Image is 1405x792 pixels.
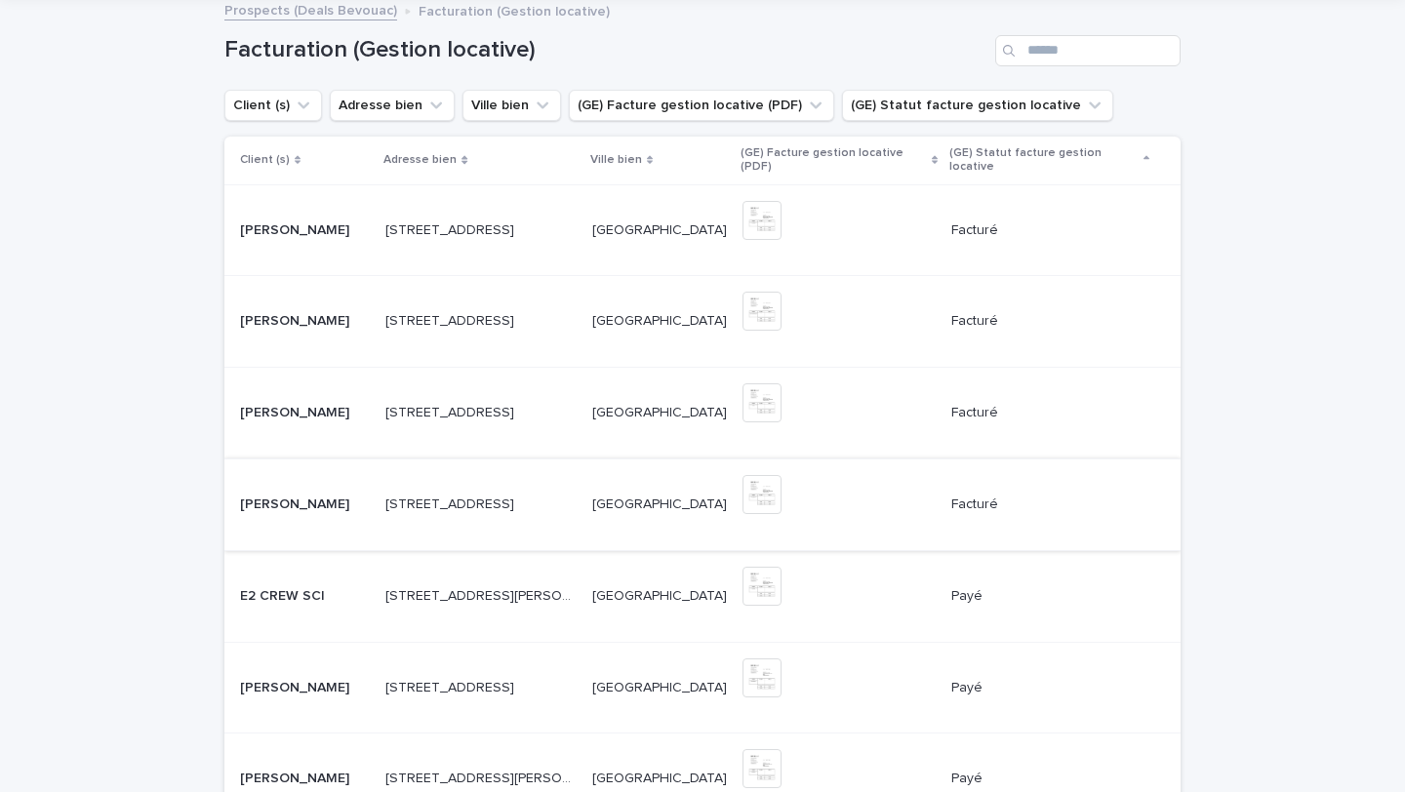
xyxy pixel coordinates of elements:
tr: [PERSON_NAME][PERSON_NAME] [STREET_ADDRESS][STREET_ADDRESS] [GEOGRAPHIC_DATA][GEOGRAPHIC_DATA] Fa... [224,458,1181,550]
p: Payé [951,584,986,605]
button: (GE) Statut facture gestion locative [842,90,1113,121]
p: [GEOGRAPHIC_DATA] [592,767,731,787]
tr: [PERSON_NAME][PERSON_NAME] [STREET_ADDRESS][STREET_ADDRESS] [GEOGRAPHIC_DATA][GEOGRAPHIC_DATA] Fa... [224,276,1181,368]
button: (GE) Facture gestion locative (PDF) [569,90,834,121]
button: Ville bien [462,90,561,121]
p: [PERSON_NAME] [240,493,353,513]
p: [GEOGRAPHIC_DATA] [592,584,731,605]
p: [STREET_ADDRESS] [385,401,518,421]
input: Search [995,35,1181,66]
p: (GE) Statut facture gestion locative [949,142,1139,178]
p: Adresse bien [383,149,457,171]
p: Facturé [951,309,1002,330]
p: Payé [951,676,986,696]
tr: [PERSON_NAME][PERSON_NAME] [STREET_ADDRESS][STREET_ADDRESS] [GEOGRAPHIC_DATA][GEOGRAPHIC_DATA] Fa... [224,368,1181,459]
p: [GEOGRAPHIC_DATA] [592,218,731,239]
p: [GEOGRAPHIC_DATA] [592,676,731,696]
p: [PERSON_NAME] [240,401,353,421]
p: [STREET_ADDRESS][PERSON_NAME] [385,767,580,787]
p: [GEOGRAPHIC_DATA] [592,493,731,513]
p: Payé [951,767,986,787]
p: [PERSON_NAME] [240,309,353,330]
tr: E2 CREW SCIE2 CREW SCI [STREET_ADDRESS][PERSON_NAME][STREET_ADDRESS][PERSON_NAME] [GEOGRAPHIC_DAT... [224,550,1181,642]
p: [PERSON_NAME] [240,767,353,787]
tr: [PERSON_NAME][PERSON_NAME] [STREET_ADDRESS][STREET_ADDRESS] [GEOGRAPHIC_DATA][GEOGRAPHIC_DATA] Fa... [224,184,1181,276]
p: Facturé [951,218,1002,239]
p: [PERSON_NAME] [240,218,353,239]
p: [STREET_ADDRESS][PERSON_NAME] [385,584,580,605]
p: [STREET_ADDRESS] [385,676,518,696]
p: Facturé [951,493,1002,513]
p: Ville bien [590,149,642,171]
button: Adresse bien [330,90,455,121]
p: Client (s) [240,149,290,171]
p: (GE) Facture gestion locative (PDF) [741,142,927,178]
p: [STREET_ADDRESS] [385,309,518,330]
p: [GEOGRAPHIC_DATA] [592,309,731,330]
p: E2 CREW SCI [240,584,329,605]
tr: [PERSON_NAME][PERSON_NAME] [STREET_ADDRESS][STREET_ADDRESS] [GEOGRAPHIC_DATA][GEOGRAPHIC_DATA] Pa... [224,642,1181,733]
button: Client (s) [224,90,322,121]
h1: Facturation (Gestion locative) [224,36,987,64]
p: [STREET_ADDRESS] [385,218,518,239]
p: [STREET_ADDRESS] [385,493,518,513]
p: Facturé [951,401,1002,421]
p: [PERSON_NAME] [240,676,353,696]
p: [GEOGRAPHIC_DATA] [592,401,731,421]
